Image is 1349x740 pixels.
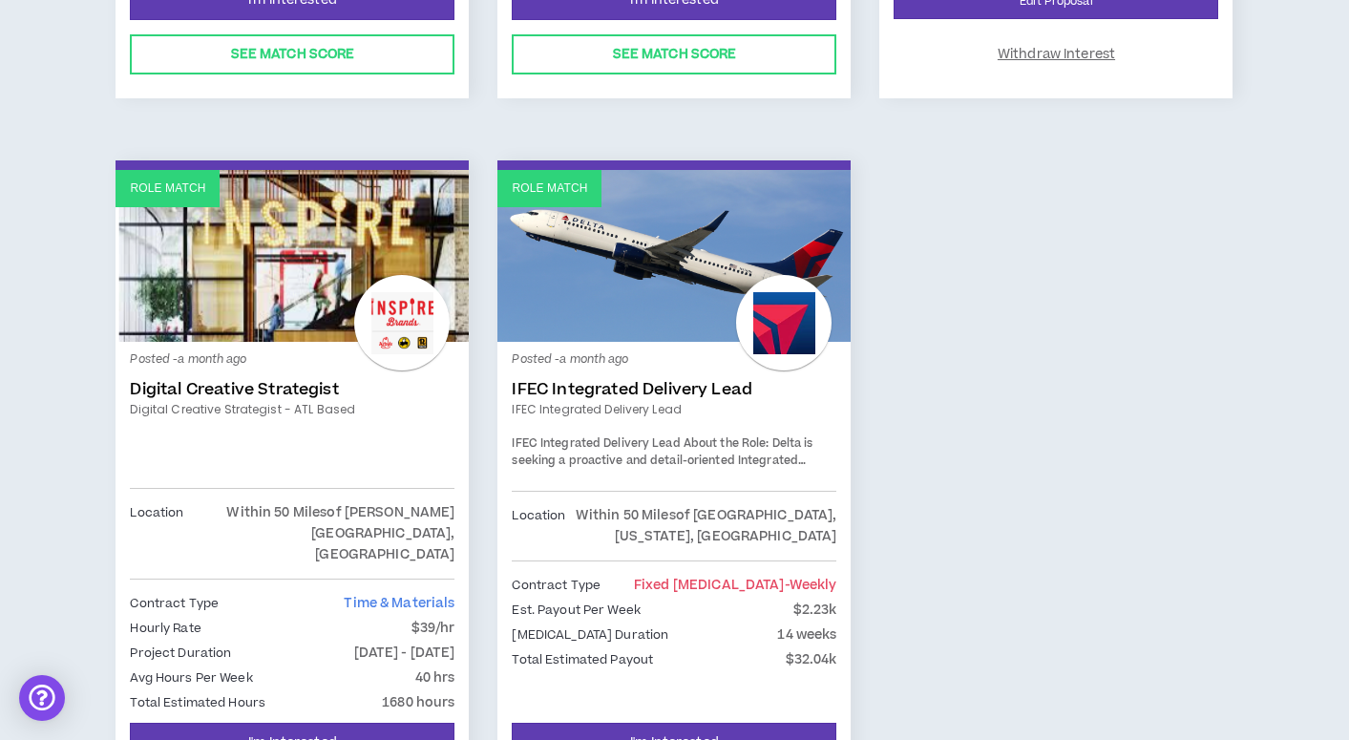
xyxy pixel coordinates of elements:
p: Within 50 Miles of [GEOGRAPHIC_DATA], [US_STATE], [GEOGRAPHIC_DATA] [565,505,836,547]
p: Total Estimated Hours [130,692,265,713]
a: Role Match [116,170,469,342]
p: Role Match [512,180,587,198]
p: Location [130,502,183,565]
p: Contract Type [130,593,219,614]
p: 40 hrs [415,667,455,688]
p: Posted - a month ago [130,351,454,369]
p: Est. Payout Per Week [512,600,640,621]
strong: About the Role: [684,435,769,452]
div: Open Intercom Messenger [19,675,65,721]
p: Posted - a month ago [512,351,836,369]
span: Withdraw Interest [998,46,1115,64]
span: Fixed [MEDICAL_DATA] [634,576,837,595]
p: Contract Type [512,575,601,596]
a: IFEC Integrated Delivery Lead [512,380,836,399]
button: Withdraw Interest [894,34,1218,74]
a: Digital Creative Strategist [130,380,454,399]
span: Time & Materials [344,594,454,613]
button: See Match Score [512,34,836,74]
a: Role Match [497,170,851,342]
p: Project Duration [130,643,231,664]
a: Digital Creative Strategist - ATL Based [130,401,454,418]
span: - weekly [785,576,837,595]
p: $32.04k [786,649,837,670]
p: Role Match [130,180,205,198]
p: 14 weeks [777,624,836,645]
button: See Match Score [130,34,454,74]
p: Total Estimated Payout [512,649,653,670]
p: $2.23k [793,600,837,621]
a: IFEC Integrated Delivery Lead [512,401,836,418]
p: [DATE] - [DATE] [354,643,455,664]
p: Within 50 Miles of [PERSON_NAME][GEOGRAPHIC_DATA], [GEOGRAPHIC_DATA] [183,502,454,565]
p: Location [512,505,565,547]
p: 1680 hours [382,692,454,713]
p: Hourly Rate [130,618,200,639]
p: [MEDICAL_DATA] Duration [512,624,668,645]
p: $39/hr [411,618,455,639]
p: Avg Hours Per Week [130,667,252,688]
strong: IFEC Integrated Delivery Lead [512,435,680,452]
